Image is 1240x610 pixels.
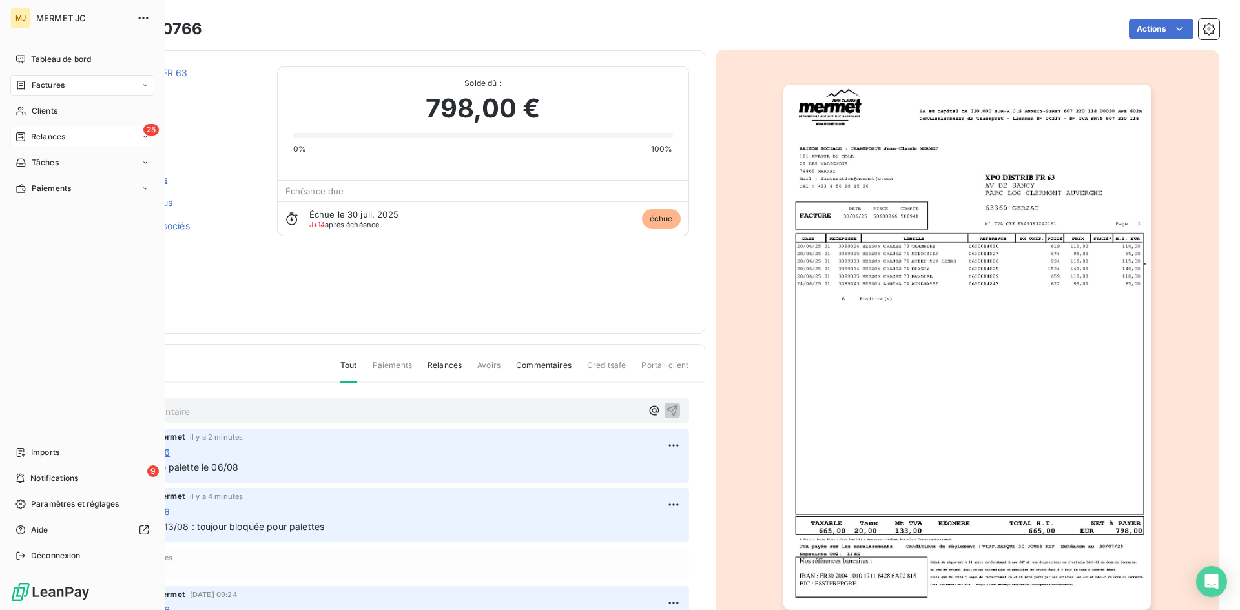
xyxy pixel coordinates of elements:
img: invoice_thumbnail [783,85,1151,610]
span: Échéance due [285,186,344,196]
span: Relances [428,360,462,381]
span: [DATE] 09:24 [190,591,237,598]
a: Imports [10,442,154,463]
span: Recouvrement Mermet [98,431,185,443]
span: Tâches [32,157,59,168]
div: Open Intercom Messenger [1196,566,1227,597]
span: MERMET JC [36,13,129,23]
a: Paiements [10,178,154,199]
span: échue [642,209,681,229]
span: 0% [293,143,306,155]
span: Clients [32,105,57,117]
span: CA retour mail du 13/08 : toujour bloquée pour palettes [86,521,324,532]
span: J+14 [309,220,325,229]
a: Paramètres et réglages [10,494,154,514]
a: Tâches [10,152,154,173]
span: 9 [147,465,159,477]
a: 25Relances [10,127,154,147]
span: Aide [31,524,48,536]
span: il y a 2 minutes [190,433,243,441]
span: Imports [31,447,59,458]
span: Échue le 30 juil. 2025 [309,209,398,219]
a: Factures [10,75,154,96]
span: 100% [651,143,673,155]
span: Recouvrement Mermet [98,491,185,502]
span: Portail client [641,360,688,381]
span: Tableau de bord [31,54,91,65]
span: Paiements [32,183,71,194]
button: Actions [1129,19,1193,39]
span: Paramètres et réglages [31,498,119,510]
a: Tableau de bord [10,49,154,70]
span: Creditsafe [587,360,626,381]
a: Clients [10,101,154,121]
span: Factures [32,79,65,91]
a: Aide [10,520,154,540]
span: Avoirs [477,360,501,381]
span: Paiements [373,360,412,381]
span: Relances [31,131,65,143]
span: Tout [340,360,357,383]
img: Logo LeanPay [10,582,90,602]
span: Commentaires [516,360,572,381]
span: Notifications [30,473,78,484]
span: il y a 4 minutes [190,493,243,500]
div: MJ [10,8,31,28]
span: 798,00 € [426,89,540,128]
span: 25 [143,124,159,136]
span: Déconnexion [31,550,81,562]
span: après échéance [309,221,380,229]
span: Recouvrement Mermet [98,589,185,600]
span: Solde dû : [293,77,673,89]
span: C500941 [101,82,262,92]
